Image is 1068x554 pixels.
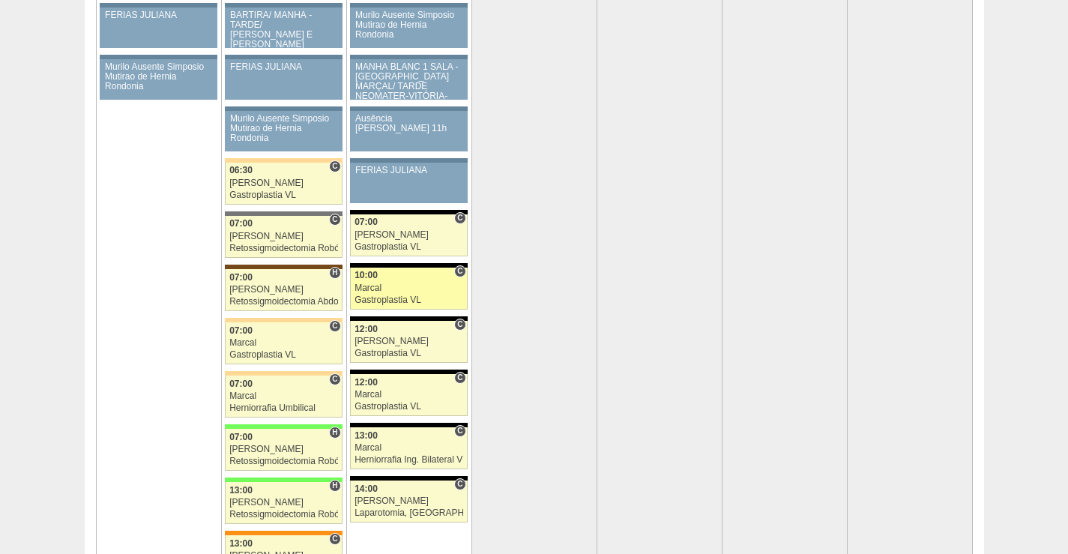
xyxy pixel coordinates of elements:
div: Key: Blanc [350,476,467,481]
span: 07:00 [229,432,253,442]
span: 06:30 [229,165,253,175]
div: Key: Blanc [350,263,467,268]
a: C 12:00 [PERSON_NAME] Gastroplastia VL [350,321,467,363]
div: Key: Bartira [225,158,342,163]
div: Marcal [355,390,463,400]
div: Gastroplastia VL [355,402,463,412]
div: Retossigmoidectomia Robótica [229,510,338,520]
a: C 07:00 [PERSON_NAME] Gastroplastia VL [350,214,467,256]
div: Marcal [355,283,463,293]
div: Key: Aviso [350,3,467,7]
div: FERIAS JULIANA [105,10,212,20]
div: Gastroplastia VL [229,350,338,360]
div: Key: São Luiz - SCS [225,531,342,535]
div: MANHÃ BLANC 1 SALA -[GEOGRAPHIC_DATA] MARÇAL/ TARDE NEOMATER-VITÓRIA-BARTIRA [355,62,462,112]
span: 14:00 [355,484,378,494]
span: 13:00 [229,485,253,496]
div: BARTIRA/ MANHÃ - TARDE/ [PERSON_NAME] E [PERSON_NAME] [230,10,337,50]
span: Consultório [454,425,465,437]
div: Murilo Ausente Simposio Mutirao de Hernia Rondonia [355,10,462,40]
span: 12:00 [355,377,378,388]
span: 07:00 [229,325,253,336]
div: Key: Blanc [350,316,467,321]
div: Key: Aviso [100,3,217,7]
a: C 07:00 Marcal Herniorrafia Umbilical [225,376,342,418]
a: C 13:00 Marcal Herniorrafia Ing. Bilateral VL [350,427,467,469]
span: 07:00 [229,218,253,229]
div: Key: Santa Catarina [225,211,342,216]
div: [PERSON_NAME] [229,445,338,454]
div: [PERSON_NAME] [229,498,338,508]
div: Key: Brasil [225,424,342,429]
a: BARTIRA/ MANHÃ - TARDE/ [PERSON_NAME] E [PERSON_NAME] [225,7,342,48]
span: Consultório [329,320,340,332]
div: Key: Aviso [350,158,467,163]
span: Hospital [329,427,340,439]
a: Murilo Ausente Simposio Mutirao de Hernia Rondonia [350,7,467,48]
a: H 07:00 [PERSON_NAME] Retossigmoidectomia Robótica [225,429,342,471]
div: Herniorrafia Umbilical [229,403,338,413]
div: [PERSON_NAME] [355,337,463,346]
span: Consultório [454,319,465,331]
span: 07:00 [229,272,253,283]
div: Retossigmoidectomia Robótica [229,244,338,253]
span: Consultório [454,212,465,224]
div: Key: Bartira [225,318,342,322]
span: Consultório [329,533,340,545]
div: Key: Aviso [225,3,342,7]
a: C 10:00 Marcal Gastroplastia VL [350,268,467,310]
div: Laparotomia, [GEOGRAPHIC_DATA], Drenagem, Bridas VL [355,508,463,518]
a: C 07:00 [PERSON_NAME] Retossigmoidectomia Robótica [225,216,342,258]
div: Key: Aviso [350,55,467,59]
div: Gastroplastia VL [355,295,463,305]
a: Murilo Ausente Simposio Mutirao de Hernia Rondonia [100,59,217,100]
div: Key: Santa Joana [225,265,342,269]
div: Key: Aviso [225,55,342,59]
div: Key: Bartira [225,371,342,376]
span: Hospital [329,480,340,492]
div: [PERSON_NAME] [355,496,463,506]
div: Marcal [229,338,338,348]
div: Marcal [229,391,338,401]
div: [PERSON_NAME] [355,230,463,240]
div: Key: Aviso [350,106,467,111]
div: Gastroplastia VL [355,349,463,358]
div: Retossigmoidectomia Abdominal VL [229,297,338,307]
span: Consultório [329,373,340,385]
a: C 06:30 [PERSON_NAME] Gastroplastia VL [225,163,342,205]
div: Gastroplastia VL [355,242,463,252]
span: 07:00 [355,217,378,227]
div: FERIAS JULIANA [230,62,337,72]
div: Gastroplastia VL [229,190,338,200]
div: FERIAS JULIANA [355,166,462,175]
a: C 12:00 Marcal Gastroplastia VL [350,374,467,416]
span: Consultório [454,478,465,490]
a: C 14:00 [PERSON_NAME] Laparotomia, [GEOGRAPHIC_DATA], Drenagem, Bridas VL [350,481,467,523]
div: [PERSON_NAME] [229,178,338,188]
div: [PERSON_NAME] [229,232,338,241]
a: FERIAS JULIANA [100,7,217,48]
div: Key: Aviso [225,106,342,111]
div: Murilo Ausente Simposio Mutirao de Hernia Rondonia [105,62,212,92]
div: Marcal [355,443,463,453]
span: Consultório [454,265,465,277]
a: H 13:00 [PERSON_NAME] Retossigmoidectomia Robótica [225,482,342,524]
span: 13:00 [229,538,253,549]
div: Key: Blanc [350,370,467,374]
div: Murilo Ausente Simposio Mutirao de Hernia Rondonia [230,114,337,144]
a: FERIAS JULIANA [225,59,342,100]
span: 12:00 [355,324,378,334]
span: 13:00 [355,430,378,441]
div: Key: Blanc [350,423,467,427]
span: Consultório [329,214,340,226]
div: [PERSON_NAME] [229,285,338,295]
a: Ausência [PERSON_NAME] 11h [350,111,467,151]
a: MANHÃ BLANC 1 SALA -[GEOGRAPHIC_DATA] MARÇAL/ TARDE NEOMATER-VITÓRIA-BARTIRA [350,59,467,100]
a: Murilo Ausente Simposio Mutirao de Hernia Rondonia [225,111,342,151]
a: C 07:00 Marcal Gastroplastia VL [225,322,342,364]
span: Consultório [329,160,340,172]
div: Key: Brasil [225,478,342,482]
div: Ausência [PERSON_NAME] 11h [355,114,462,133]
div: Key: Blanc [350,210,467,214]
a: FERIAS JULIANA [350,163,467,203]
